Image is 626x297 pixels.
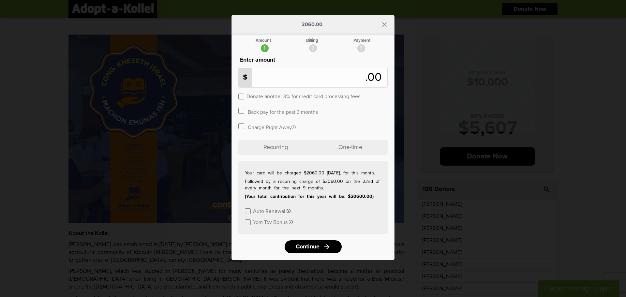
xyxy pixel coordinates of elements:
[246,93,360,99] label: Donate another 3% for credit card processing fees
[245,170,381,176] p: Your card will be charged $2060.00 [DATE], for this month.
[380,21,388,28] i: close
[253,208,291,214] button: Auto Renewal
[261,44,269,52] div: 1
[353,38,370,43] div: Payment
[253,219,293,225] button: Yom Tov Bonus
[238,140,313,155] p: Recurring
[323,243,331,251] i: arrow_forward
[357,44,365,52] div: 3
[313,140,388,155] p: One-time
[256,38,271,43] div: Amount
[253,208,285,214] label: Auto Renewal
[306,38,318,43] div: Billing
[248,124,296,130] label: Charge Right Away
[245,178,381,191] p: Followed by a recurring charge of $2060.00 on the 22nd of every month for the next 9 months.
[248,109,318,115] label: Back pay for the past 3 months
[239,68,252,87] p: $
[302,22,322,27] p: 2060.00
[296,244,320,250] span: Continue
[238,55,388,65] p: Enter amount
[253,219,288,225] label: Yom Tov Bonus
[365,72,385,83] span: .00
[309,44,317,52] div: 2
[245,193,381,200] p: (Your total contribution for this year will be: $20600.00)
[285,240,342,253] a: Continuearrow_forward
